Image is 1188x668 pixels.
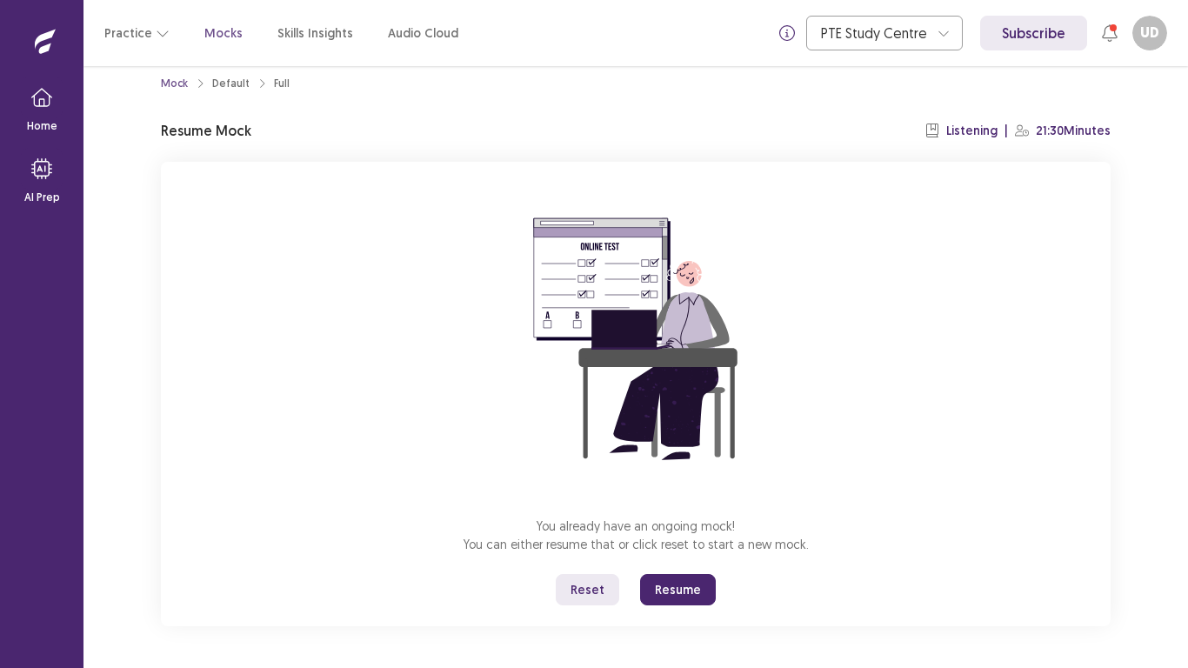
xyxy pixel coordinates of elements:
[161,76,188,91] a: Mock
[27,118,57,134] p: Home
[161,76,290,91] nav: breadcrumb
[980,16,1087,50] a: Subscribe
[212,76,250,91] div: Default
[24,190,60,205] p: AI Prep
[1132,16,1167,50] button: UD
[946,122,998,140] p: Listening
[1004,122,1008,140] p: |
[161,120,251,141] p: Resume Mock
[204,24,243,43] a: Mocks
[1036,122,1111,140] p: 21:30 Minutes
[479,183,792,496] img: attend-mock
[640,574,716,605] button: Resume
[104,17,170,49] button: Practice
[771,17,803,49] button: info
[464,517,809,553] p: You already have an ongoing mock! You can either resume that or click reset to start a new mock.
[277,24,353,43] a: Skills Insights
[556,574,619,605] button: Reset
[821,17,929,50] div: PTE Study Centre
[274,76,290,91] div: Full
[388,24,458,43] a: Audio Cloud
